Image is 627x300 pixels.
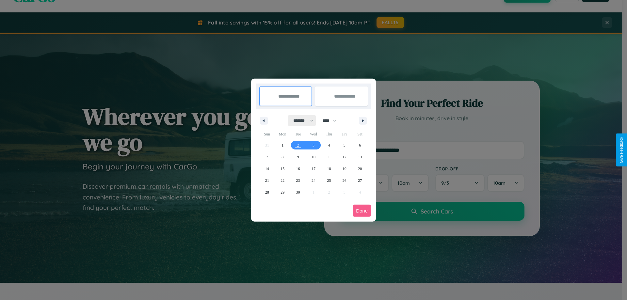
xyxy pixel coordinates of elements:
button: 9 [290,151,306,163]
button: 12 [337,151,352,163]
button: 16 [290,163,306,175]
button: 10 [306,151,321,163]
button: 29 [275,186,290,198]
span: 29 [281,186,284,198]
button: 28 [259,186,275,198]
button: 24 [306,175,321,186]
span: 20 [358,163,362,175]
button: 11 [321,151,337,163]
span: 14 [265,163,269,175]
button: 14 [259,163,275,175]
span: 28 [265,186,269,198]
span: 5 [344,139,346,151]
button: Done [353,205,371,217]
button: 22 [275,175,290,186]
span: 25 [327,175,331,186]
span: 8 [281,151,283,163]
span: 26 [343,175,346,186]
button: 27 [352,175,368,186]
span: 24 [312,175,315,186]
span: 11 [327,151,331,163]
button: 7 [259,151,275,163]
button: 17 [306,163,321,175]
button: 13 [352,151,368,163]
span: 12 [343,151,346,163]
button: 23 [290,175,306,186]
span: Sat [352,129,368,139]
button: 15 [275,163,290,175]
button: 4 [321,139,337,151]
span: 6 [359,139,361,151]
span: 16 [296,163,300,175]
span: 22 [281,175,284,186]
span: Thu [321,129,337,139]
span: 9 [297,151,299,163]
button: 30 [290,186,306,198]
span: Fri [337,129,352,139]
button: 5 [337,139,352,151]
span: 27 [358,175,362,186]
button: 21 [259,175,275,186]
span: 10 [312,151,315,163]
span: 17 [312,163,315,175]
button: 25 [321,175,337,186]
span: 18 [327,163,331,175]
button: 6 [352,139,368,151]
button: 8 [275,151,290,163]
span: Mon [275,129,290,139]
span: 4 [328,139,330,151]
button: 19 [337,163,352,175]
span: 15 [281,163,284,175]
span: 13 [358,151,362,163]
span: 2 [297,139,299,151]
span: Tue [290,129,306,139]
span: 19 [343,163,346,175]
button: 2 [290,139,306,151]
span: 1 [281,139,283,151]
div: Give Feedback [619,137,624,163]
span: 30 [296,186,300,198]
span: Wed [306,129,321,139]
span: Sun [259,129,275,139]
span: 23 [296,175,300,186]
span: 3 [313,139,314,151]
button: 3 [306,139,321,151]
span: 7 [266,151,268,163]
button: 26 [337,175,352,186]
span: 21 [265,175,269,186]
button: 18 [321,163,337,175]
button: 20 [352,163,368,175]
button: 1 [275,139,290,151]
